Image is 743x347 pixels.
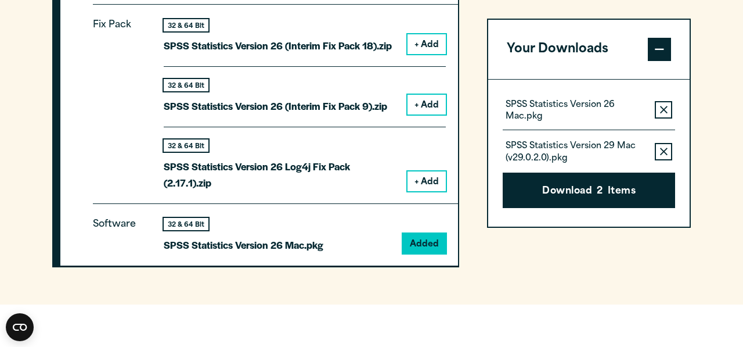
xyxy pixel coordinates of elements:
[403,234,446,253] button: Added
[164,237,323,253] p: SPSS Statistics Version 26 Mac.pkg
[164,158,398,192] p: SPSS Statistics Version 26 Log4j Fix Pack (2.17.1).zip
[6,313,34,341] button: Open CMP widget
[164,98,387,115] p: SPSS Statistics Version 26 (Interim Fix Pack 9).zip
[164,79,208,91] div: 32 & 64 Bit
[164,218,208,230] div: 32 & 64 Bit
[503,173,675,209] button: Download2Items
[407,171,446,191] button: + Add
[93,216,145,244] p: Software
[164,19,208,31] div: 32 & 64 Bit
[93,17,145,182] p: Fix Pack
[488,20,690,79] button: Your Downloads
[407,34,446,54] button: + Add
[506,141,645,164] p: SPSS Statistics Version 29 Mac (v29.0.2.0).pkg
[164,37,392,54] p: SPSS Statistics Version 26 (Interim Fix Pack 18).zip
[488,79,690,227] div: Your Downloads
[597,184,603,199] span: 2
[164,139,208,152] div: 32 & 64 Bit
[407,95,446,115] button: + Add
[506,99,645,123] p: SPSS Statistics Version 26 Mac.pkg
